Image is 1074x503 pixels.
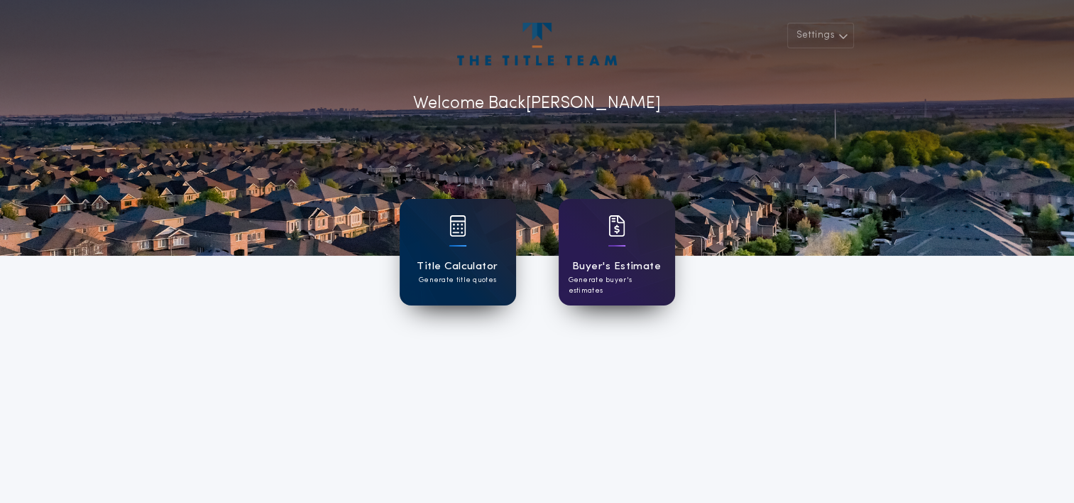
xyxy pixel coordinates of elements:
a: card iconTitle CalculatorGenerate title quotes [400,199,516,305]
p: Generate buyer's estimates [569,275,665,296]
img: card icon [449,215,466,237]
p: Generate title quotes [419,275,496,286]
img: card icon [608,215,625,237]
img: account-logo [457,23,616,65]
h1: Title Calculator [417,259,498,275]
button: Settings [787,23,854,48]
a: card iconBuyer's EstimateGenerate buyer's estimates [559,199,675,305]
h1: Buyer's Estimate [572,259,661,275]
p: Welcome Back [PERSON_NAME] [413,91,661,117]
